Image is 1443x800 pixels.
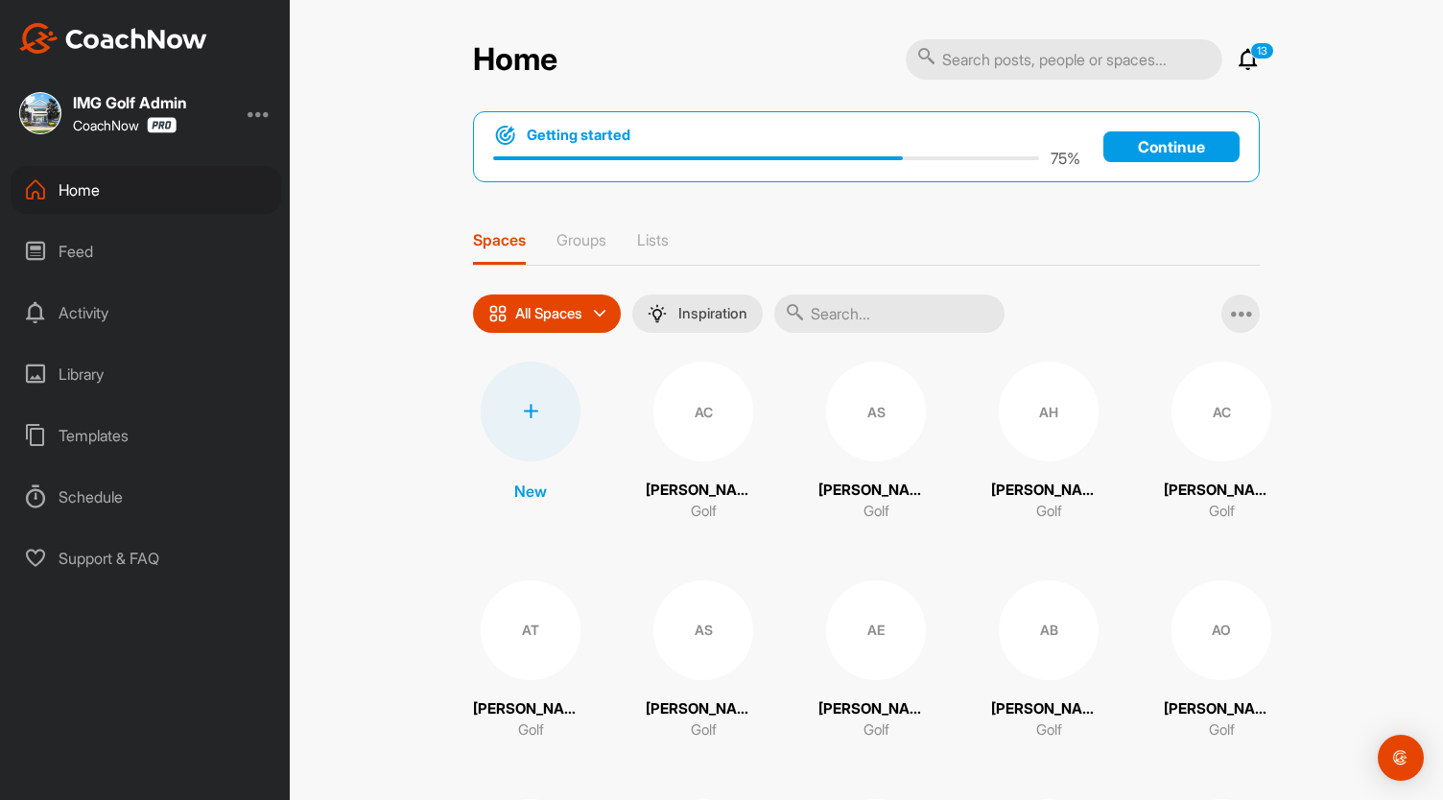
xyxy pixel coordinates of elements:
div: Support & FAQ [11,534,281,582]
p: Golf [1036,501,1062,523]
p: [PERSON_NAME] [818,480,934,502]
h1: Getting started [527,125,630,146]
a: AH[PERSON_NAME]Golf [991,362,1106,523]
div: CoachNow [73,117,177,133]
input: Search posts, people or spaces... [906,39,1222,80]
a: AS[PERSON_NAME]Golf [818,362,934,523]
img: icon [488,304,508,323]
div: Library [11,350,281,398]
div: AE [826,580,926,680]
div: Home [11,166,281,214]
a: AB[PERSON_NAME]Golf [991,580,1106,741]
a: AO[PERSON_NAME] [PERSON_NAME]Golf [1164,580,1279,741]
p: Golf [691,501,717,523]
p: Spaces [473,230,526,249]
a: AT[PERSON_NAME]Golf [473,580,588,741]
a: AE[PERSON_NAME]Golf [818,580,934,741]
p: [PERSON_NAME] [991,480,1106,502]
p: [PERSON_NAME] [646,480,761,502]
p: Golf [1209,719,1235,741]
p: Groups [556,230,606,249]
a: Continue [1103,131,1240,162]
p: [PERSON_NAME] [818,698,934,720]
p: New [514,480,547,503]
div: AC [1171,362,1271,461]
div: IMG Golf Admin [73,95,187,110]
a: AS[PERSON_NAME]Golf [646,580,761,741]
img: menuIcon [648,304,667,323]
p: Inspiration [678,306,747,321]
h2: Home [473,41,557,79]
div: AB [999,580,1099,680]
input: Search... [774,294,1005,333]
p: Golf [518,719,544,741]
div: AC [653,362,753,461]
p: Golf [863,501,889,523]
img: bullseye [493,124,517,147]
div: Activity [11,289,281,337]
div: Feed [11,227,281,275]
p: [PERSON_NAME] [991,698,1106,720]
img: CoachNow Pro [147,117,177,133]
p: All Spaces [515,306,582,321]
img: CoachNow [19,23,207,54]
p: [PERSON_NAME] [PERSON_NAME] [1164,698,1279,720]
div: Open Intercom Messenger [1378,735,1424,781]
a: AC[PERSON_NAME]Golf [646,362,761,523]
p: Golf [863,719,889,741]
div: AT [481,580,580,680]
img: square_e24ab7e1e8666c6ba6e3f1b6a9a0c7eb.jpg [19,92,61,134]
a: AC[PERSON_NAME]Golf [1164,362,1279,523]
p: Golf [1209,501,1235,523]
div: Templates [11,412,281,459]
p: Golf [1036,719,1062,741]
p: 13 [1250,42,1274,59]
p: [PERSON_NAME] [473,698,588,720]
p: Lists [637,230,669,249]
p: Golf [691,719,717,741]
div: AH [999,362,1099,461]
div: Schedule [11,473,281,521]
div: AS [826,362,926,461]
p: [PERSON_NAME] [646,698,761,720]
p: 75 % [1051,147,1080,170]
p: [PERSON_NAME] [1164,480,1279,502]
div: AO [1171,580,1271,680]
div: AS [653,580,753,680]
